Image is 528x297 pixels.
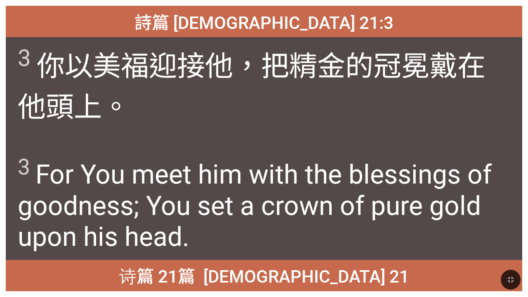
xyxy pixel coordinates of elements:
[18,50,486,124] wh5850: 戴
[18,50,486,124] wh6923: 他，把精金
[18,50,486,124] wh7896: 在他頭
[74,91,130,124] wh7218: 上。
[18,50,486,124] wh1293: 迎接
[18,44,31,72] sup: 3
[18,43,510,125] span: 你以美
[18,154,30,180] sup: 3
[134,9,394,34] span: 詩篇 [DEMOGRAPHIC_DATA] 21:3
[18,154,510,252] span: For You meet him with the blessings of goodness; You set a crown of pure gold upon his head.
[18,50,486,124] wh6337: 的冠冕
[18,50,486,124] wh2896: 福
